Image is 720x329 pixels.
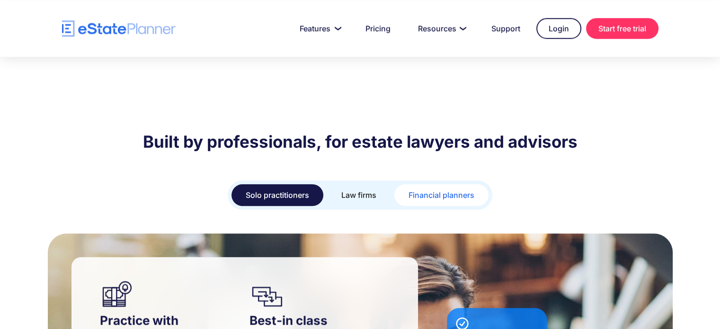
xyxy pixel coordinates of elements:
h2: Built by professionals, for estate lawyers and advisors [62,131,658,152]
div: Solo practitioners [246,188,309,202]
img: icon of estate templates [249,281,368,308]
a: Support [480,19,532,38]
img: an estate lawyer confident while drafting wills for their clients [100,281,218,308]
a: Resources [407,19,475,38]
a: Start free trial [586,18,658,39]
div: Financial planners [409,188,474,202]
a: Pricing [354,19,402,38]
a: Login [536,18,581,39]
div: Law firms [341,188,376,202]
a: Features [288,19,349,38]
a: home [62,20,176,37]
